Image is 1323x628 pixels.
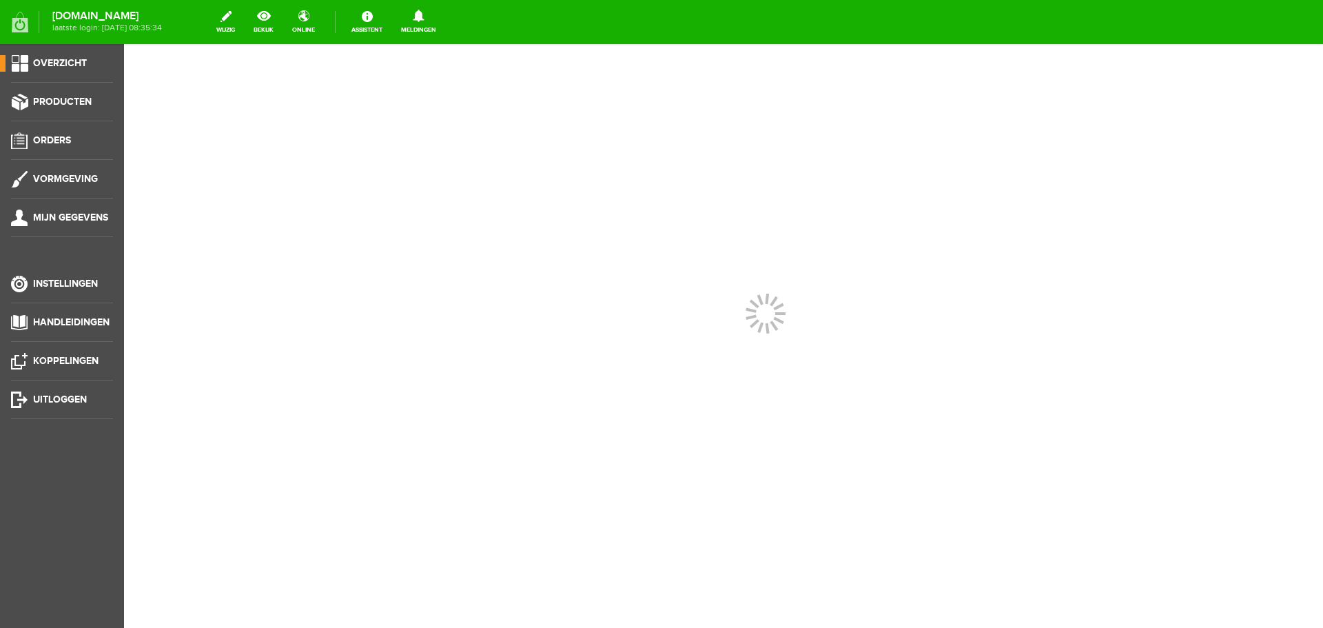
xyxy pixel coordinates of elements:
span: Orders [33,134,71,146]
span: Handleidingen [33,316,110,328]
span: Instellingen [33,278,98,290]
span: Overzicht [33,57,87,69]
span: Mijn gegevens [33,212,108,223]
span: laatste login: [DATE] 08:35:34 [52,24,162,32]
span: Koppelingen [33,355,99,367]
a: Assistent [343,7,391,37]
a: Meldingen [393,7,444,37]
span: Vormgeving [33,173,98,185]
span: Uitloggen [33,394,87,405]
a: wijzig [208,7,243,37]
a: online [284,7,323,37]
span: Producten [33,96,92,108]
a: bekijk [245,7,282,37]
strong: [DOMAIN_NAME] [52,12,162,20]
